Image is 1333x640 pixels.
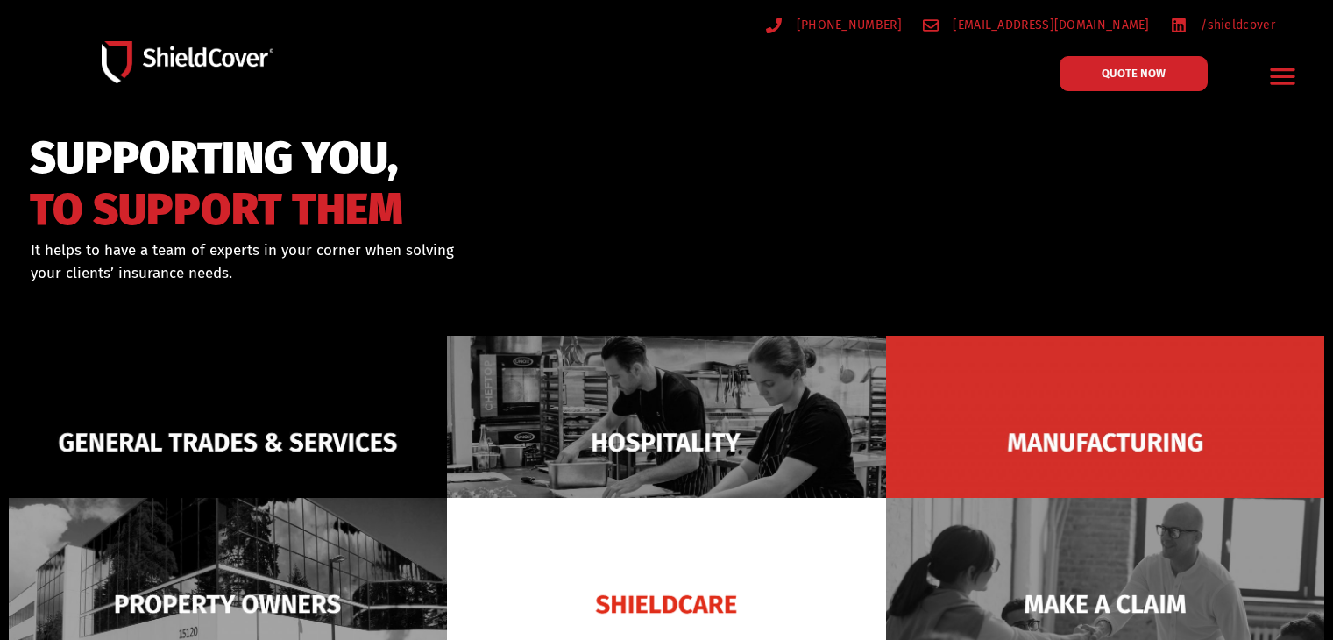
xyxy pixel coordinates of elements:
[792,14,902,36] span: [PHONE_NUMBER]
[1262,55,1303,96] div: Menu Toggle
[948,14,1149,36] span: [EMAIL_ADDRESS][DOMAIN_NAME]
[1102,68,1166,79] span: QUOTE NOW
[766,14,902,36] a: [PHONE_NUMBER]
[30,140,403,176] span: SUPPORTING YOU,
[1060,56,1208,91] a: QUOTE NOW
[31,262,751,285] p: your clients’ insurance needs.
[1196,14,1275,36] span: /shieldcover
[102,41,273,83] img: Shield-Cover-Underwriting-Australia-logo-full
[1171,14,1275,36] a: /shieldcover
[923,14,1150,36] a: [EMAIL_ADDRESS][DOMAIN_NAME]
[31,239,751,284] div: It helps to have a team of experts in your corner when solving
